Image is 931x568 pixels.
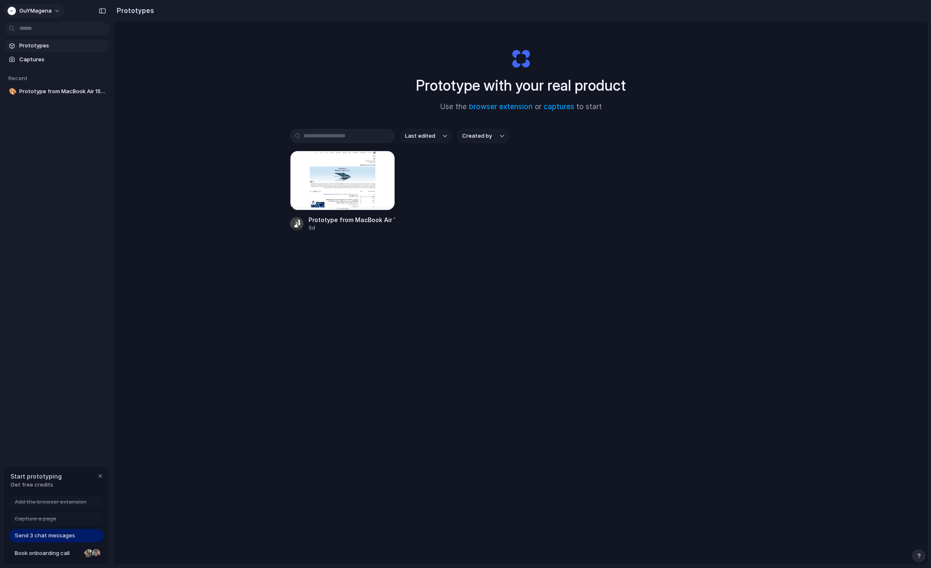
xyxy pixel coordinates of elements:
[15,549,81,558] span: Book onboarding call
[4,4,65,18] button: GuYMagena
[309,224,395,232] div: 5d
[544,102,574,111] a: captures
[469,102,533,111] a: browser extension
[15,531,75,540] span: Send 3 chat messages
[457,129,509,143] button: Created by
[19,55,106,64] span: Captures
[9,87,15,97] div: 🎨
[9,547,104,560] a: Book onboarding call
[91,548,101,558] div: Christian Iacullo
[8,87,16,96] button: 🎨
[19,7,52,15] span: GuYMagena
[4,53,109,66] a: Captures
[440,102,602,113] span: Use the or to start
[462,132,492,140] span: Created by
[400,129,452,143] button: Last edited
[309,215,395,224] div: Prototype from MacBook Air 15" M4
[19,42,106,50] span: Prototypes
[113,5,154,16] h2: Prototypes
[416,74,626,97] h1: Prototype with your real product
[15,515,56,523] span: Capture a page
[290,151,395,232] a: Prototype from MacBook Air 15" M4Prototype from MacBook Air 15" M45d
[4,85,109,98] a: 🎨Prototype from MacBook Air 15" M4
[8,75,28,81] span: Recent
[19,87,106,96] span: Prototype from MacBook Air 15" M4
[4,39,109,52] a: Prototypes
[405,132,435,140] span: Last edited
[10,481,62,489] span: Get free credits
[84,548,94,558] div: Nicole Kubica
[10,472,62,481] span: Start prototyping
[15,498,86,506] span: Add the browser extension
